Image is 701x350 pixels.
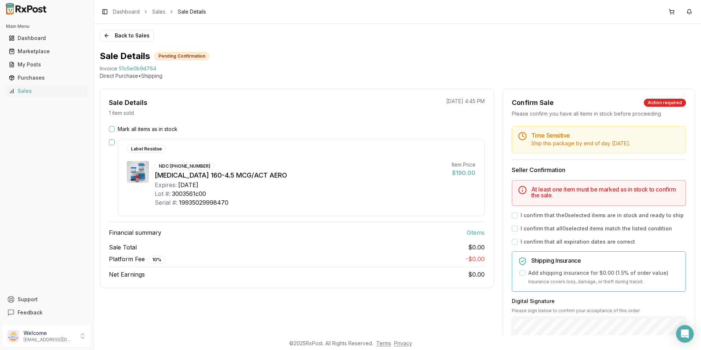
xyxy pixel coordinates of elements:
[155,181,177,189] div: Expires:
[113,8,206,15] nav: breadcrumb
[109,243,137,252] span: Sale Total
[6,23,88,29] h2: Main Menu
[109,98,147,108] div: Sale Details
[467,228,485,237] span: 0 item s
[376,340,391,346] a: Terms
[119,65,157,72] span: 51c5e0b9d764
[6,71,88,84] a: Purchases
[178,8,206,15] span: Sale Details
[155,170,446,181] div: [MEDICAL_DATA] 160-4.5 MCG/ACT AERO
[18,309,43,316] span: Feedback
[512,298,686,305] h3: Digital Signature
[528,278,680,285] p: Insurance covers loss, damage, or theft during transit.
[521,238,635,245] label: I confirm that all expiration dates are correct
[644,99,686,107] div: Action required
[23,337,74,343] p: [EMAIL_ADDRESS][DOMAIN_NAME]
[468,271,485,278] span: $0.00
[155,189,170,198] div: Lot #:
[6,32,88,45] a: Dashboard
[155,198,177,207] div: Serial #:
[6,58,88,71] a: My Posts
[3,3,50,15] img: RxPost Logo
[3,59,91,70] button: My Posts
[172,189,206,198] div: 3003561c00
[512,110,686,117] div: Please confirm you have all items in stock before proceeding
[7,330,19,342] img: User avatar
[531,140,630,146] span: Ship this package by end of day [DATE] .
[512,308,686,314] p: Please sign below to confirm your acceptance of this order
[109,109,134,117] p: 1 item sold
[521,212,684,219] label: I confirm that the 0 selected items are in stock and ready to ship
[521,225,672,232] label: I confirm that all 0 selected items match the listed condition
[3,72,91,84] button: Purchases
[23,329,74,337] p: Welcome
[100,65,117,72] div: Invoice
[466,255,485,263] span: - $0.00
[528,269,668,277] label: Add shipping insurance for $0.00 ( 1.5 % of order value)
[452,168,476,177] div: $190.00
[3,306,91,319] button: Feedback
[452,161,476,168] div: Item Price
[531,258,680,263] h5: Shipping Insurance
[3,32,91,44] button: Dashboard
[3,45,91,57] button: Marketplace
[9,48,85,55] div: Marketplace
[446,98,485,105] p: [DATE] 4:45 PM
[531,186,680,198] h5: At least one item must be marked as in stock to confirm the sale.
[154,52,209,60] div: Pending Confirmation
[152,8,165,15] a: Sales
[113,8,140,15] a: Dashboard
[9,61,85,68] div: My Posts
[468,243,485,252] span: $0.00
[118,125,177,133] label: Mark all items as in stock
[148,256,165,264] div: 10 %
[100,72,695,80] p: Direct Purchase • Shipping
[100,50,150,62] h1: Sale Details
[3,293,91,306] button: Support
[9,34,85,42] div: Dashboard
[6,45,88,58] a: Marketplace
[155,162,214,170] div: NDC: [PHONE_NUMBER]
[109,255,165,264] span: Platform Fee
[127,145,166,153] div: Label Residue
[178,181,198,189] div: [DATE]
[127,161,149,183] img: Symbicort 160-4.5 MCG/ACT AERO
[9,87,85,95] div: Sales
[394,340,412,346] a: Privacy
[3,85,91,97] button: Sales
[512,98,554,108] div: Confirm Sale
[9,74,85,81] div: Purchases
[109,270,145,279] span: Net Earnings
[179,198,228,207] div: 19935029998470
[109,228,161,237] span: Financial summary
[676,325,694,343] div: Open Intercom Messenger
[512,165,686,174] h3: Seller Confirmation
[531,132,680,138] h5: Time Sensitive
[100,30,154,41] button: Back to Sales
[6,84,88,98] a: Sales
